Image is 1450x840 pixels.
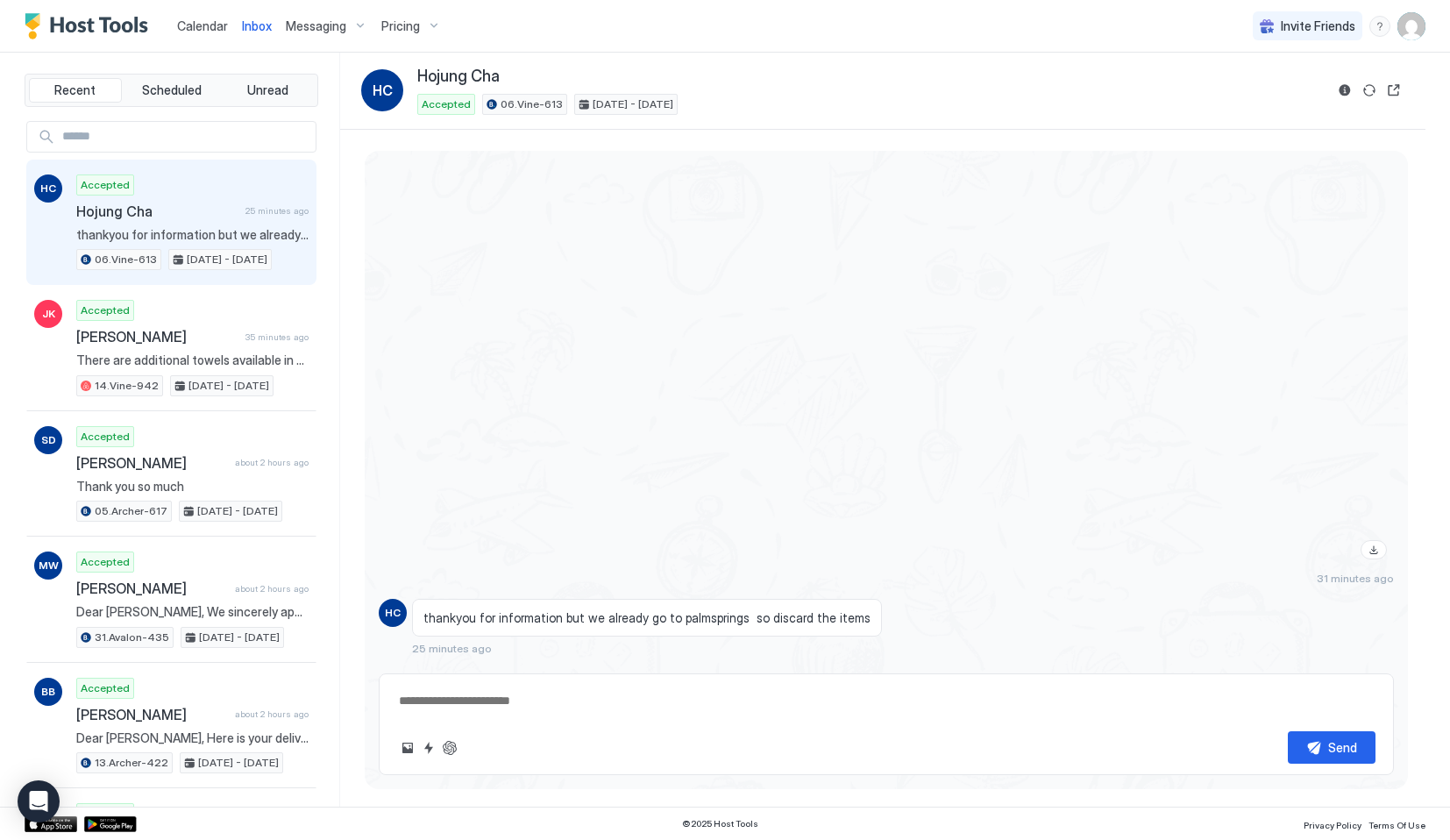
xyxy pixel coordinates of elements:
[81,303,130,318] span: Accepted
[373,80,393,101] span: HC
[40,181,56,196] span: HC
[76,328,238,345] span: [PERSON_NAME]
[1397,12,1425,40] div: User profile
[1359,80,1380,101] button: Sync reservation
[76,454,228,472] span: [PERSON_NAME]
[76,227,309,243] span: thankyou for information but we already go to palmsprings so discard the items
[242,18,272,33] span: Inbox
[142,82,202,98] span: Scheduled
[18,780,60,822] div: Open Intercom Messenger
[187,252,267,267] span: [DATE] - [DATE]
[418,737,439,758] button: Quick reply
[177,17,228,35] a: Calendar
[423,610,871,626] span: thankyou for information but we already go to palmsprings so discard the items
[125,78,218,103] button: Scheduled
[76,203,238,220] span: Hojung Cha
[95,252,157,267] span: 06.Vine-613
[1328,738,1357,757] div: Send
[41,684,55,700] span: BB
[95,630,169,645] span: 31.Avalon-435
[188,378,269,394] span: [DATE] - [DATE]
[81,680,130,696] span: Accepted
[76,580,228,597] span: [PERSON_NAME]
[385,605,401,621] span: HC
[439,737,460,758] button: ChatGPT Auto Reply
[25,13,156,39] a: Host Tools Logo
[1334,80,1355,101] button: Reservation information
[381,18,420,34] span: Pricing
[245,205,309,217] span: 25 minutes ago
[81,177,130,193] span: Accepted
[177,18,228,33] span: Calendar
[593,96,673,112] span: [DATE] - [DATE]
[76,730,309,746] span: Dear [PERSON_NAME], Here is your delivery code: 012744 Please note this is a one-time pass to ent...
[412,642,492,655] span: 25 minutes ago
[1304,820,1361,830] span: Privacy Policy
[76,706,228,723] span: [PERSON_NAME]
[1288,731,1375,764] button: Send
[501,96,563,112] span: 06.Vine-613
[1317,572,1394,585] span: 31 minutes ago
[95,503,167,519] span: 05.Archer-617
[199,630,280,645] span: [DATE] - [DATE]
[397,737,418,758] button: Upload image
[1361,540,1387,559] a: Download
[1369,16,1390,37] div: menu
[41,432,56,448] span: SD
[76,604,309,620] span: Dear [PERSON_NAME], We sincerely apologize for the inconvenience and truly appreciate your unders...
[81,429,130,445] span: Accepted
[25,74,318,107] div: tab-group
[76,479,309,495] span: Thank you so much
[55,122,316,152] input: Input Field
[417,67,500,87] span: Hojung Cha
[42,306,55,322] span: JK
[95,378,159,394] span: 14.Vine-942
[242,17,272,35] a: Inbox
[245,331,309,343] span: 35 minutes ago
[247,82,288,98] span: Unread
[1304,815,1361,833] a: Privacy Policy
[1383,80,1404,101] button: Open reservation
[198,755,279,771] span: [DATE] - [DATE]
[197,503,278,519] span: [DATE] - [DATE]
[235,583,309,594] span: about 2 hours ago
[682,818,758,829] span: © 2025 Host Tools
[81,554,130,570] span: Accepted
[221,78,314,103] button: Unread
[54,82,96,98] span: Recent
[84,816,137,832] a: Google Play Store
[235,457,309,468] span: about 2 hours ago
[1281,18,1355,34] span: Invite Friends
[81,806,130,822] span: Accepted
[29,78,122,103] button: Recent
[422,96,471,112] span: Accepted
[1368,815,1425,833] a: Terms Of Use
[286,18,346,34] span: Messaging
[235,708,309,720] span: about 2 hours ago
[25,816,77,832] a: App Store
[95,755,168,771] span: 13.Archer-422
[39,558,59,573] span: MW
[1368,820,1425,830] span: Terms Of Use
[76,352,309,368] span: There are additional towels available in the closet — please feel free to use them.
[1043,99,1394,566] div: View image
